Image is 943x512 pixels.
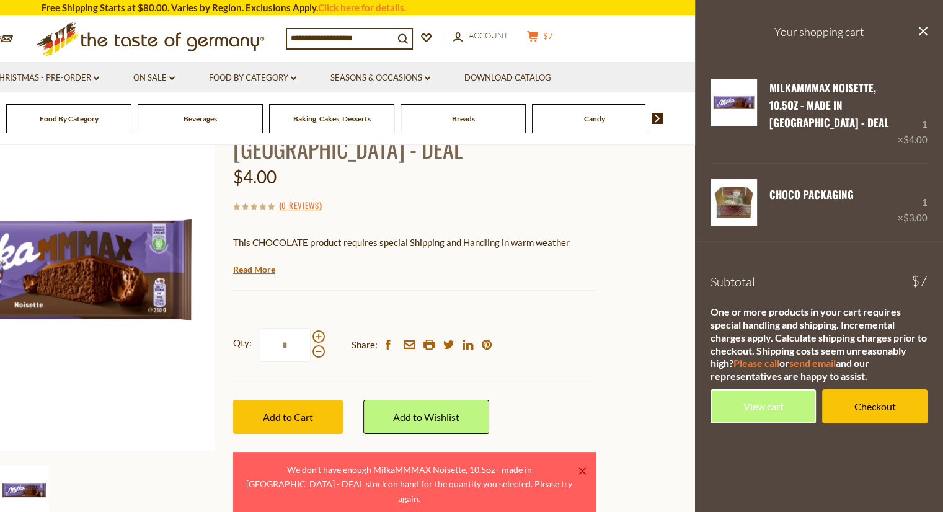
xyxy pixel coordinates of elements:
a: Checkout [822,389,928,423]
span: Subtotal [711,274,755,289]
a: Breads [452,114,475,123]
span: $7 [543,31,553,41]
img: next arrow [652,113,663,124]
a: Download Catalog [464,71,551,85]
span: Add to Cart [263,411,313,423]
a: × [578,467,586,475]
div: 1 × [898,179,928,226]
span: ( ) [279,199,322,211]
div: 1 × [898,79,928,148]
a: Food By Category [40,114,99,123]
a: MilkaMMMAX Noisette, 10.5oz - made in [GEOGRAPHIC_DATA] - DEAL [769,80,889,131]
span: $4.00 [903,134,928,145]
a: send email [789,357,836,369]
button: $7 [521,30,559,46]
p: This CHOCOLATE product requires special Shipping and Handling in warm weather [233,235,596,250]
a: Seasons & Occasions [330,71,430,85]
a: On Sale [133,71,175,85]
span: $4.00 [233,166,277,187]
img: CHOCO Packaging [711,179,757,226]
a: Read More [233,263,275,276]
a: Add to Wishlist [363,400,489,434]
div: We don't have enough MilkaMMMAX Noisette, 10.5oz - made in [GEOGRAPHIC_DATA] - DEAL stock on hand... [243,462,576,506]
span: Account [469,30,508,40]
a: Baking, Cakes, Desserts [293,114,371,123]
a: Food By Category [209,71,296,85]
li: We will ship this product in heat-protective packaging and ice during warm weather months or to w... [245,260,596,275]
input: Qty: [260,328,311,362]
span: Share: [352,337,378,353]
a: Account [453,29,508,43]
button: Add to Cart [233,400,343,434]
a: Beverages [184,114,217,123]
img: Milka MMMAX Noisette [711,79,757,126]
strong: Qty: [233,335,252,351]
span: $7 [911,274,928,288]
a: Candy [584,114,605,123]
a: Click here for details. [318,2,406,13]
a: Milka MMMAX Noisette [711,79,757,148]
a: CHOCO Packaging [769,187,854,202]
a: 0 Reviews [281,199,319,213]
a: Please call [733,357,779,369]
h1: MilkaMMMAX Noisette, 10.5oz - made in [GEOGRAPHIC_DATA] - DEAL [233,107,596,162]
span: $3.00 [903,212,928,223]
a: View cart [711,389,816,423]
div: One or more products in your cart requires special handling and shipping. Incremental charges app... [711,306,928,383]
